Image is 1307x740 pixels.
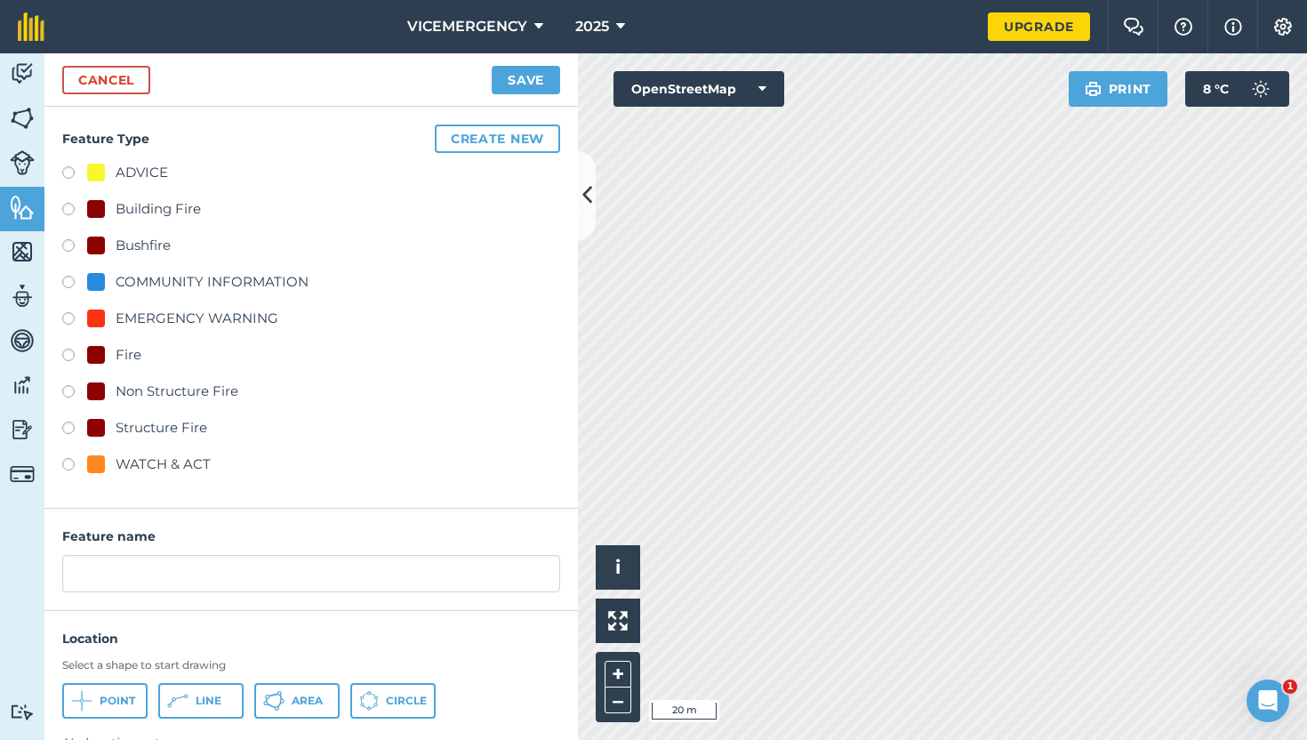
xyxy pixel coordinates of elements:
button: i [596,545,640,590]
span: 8 ° C [1203,71,1229,107]
h4: Feature Type [62,125,560,153]
img: svg+xml;base64,PHN2ZyB4bWxucz0iaHR0cDovL3d3dy53My5vcmcvMjAwMC9zdmciIHdpZHRoPSIxNyIgaGVpZ2h0PSIxNy... [1224,16,1242,37]
span: VICEMERGENCY [407,16,527,37]
button: Create new [435,125,560,153]
div: EMERGENCY WARNING [116,308,278,329]
button: – [605,688,631,713]
div: Bushfire [116,235,171,256]
img: svg+xml;base64,PHN2ZyB4bWxucz0iaHR0cDovL3d3dy53My5vcmcvMjAwMC9zdmciIHdpZHRoPSIxOSIgaGVpZ2h0PSIyNC... [1085,78,1102,100]
a: Upgrade [988,12,1090,41]
img: A question mark icon [1173,18,1194,36]
img: svg+xml;base64,PD94bWwgdmVyc2lvbj0iMS4wIiBlbmNvZGluZz0idXRmLTgiPz4KPCEtLSBHZW5lcmF0b3I6IEFkb2JlIE... [10,150,35,175]
button: 8 °C [1185,71,1289,107]
iframe: Intercom live chat [1247,680,1289,722]
div: COMMUNITY INFORMATION [116,271,309,293]
div: WATCH & ACT [116,454,211,475]
button: Point [62,683,148,719]
span: Area [292,694,323,708]
img: fieldmargin Logo [18,12,44,41]
div: Structure Fire [116,417,207,438]
span: Point [100,694,135,708]
button: Area [254,683,340,719]
img: svg+xml;base64,PD94bWwgdmVyc2lvbj0iMS4wIiBlbmNvZGluZz0idXRmLTgiPz4KPCEtLSBHZW5lcmF0b3I6IEFkb2JlIE... [10,283,35,310]
button: Save [492,66,560,94]
a: Cancel [62,66,150,94]
h4: Feature name [62,527,560,546]
h3: Select a shape to start drawing [62,658,560,672]
img: svg+xml;base64,PD94bWwgdmVyc2lvbj0iMS4wIiBlbmNvZGluZz0idXRmLTgiPz4KPCEtLSBHZW5lcmF0b3I6IEFkb2JlIE... [10,704,35,720]
img: svg+xml;base64,PD94bWwgdmVyc2lvbj0iMS4wIiBlbmNvZGluZz0idXRmLTgiPz4KPCEtLSBHZW5lcmF0b3I6IEFkb2JlIE... [10,372,35,398]
img: svg+xml;base64,PHN2ZyB4bWxucz0iaHR0cDovL3d3dy53My5vcmcvMjAwMC9zdmciIHdpZHRoPSI1NiIgaGVpZ2h0PSI2MC... [10,105,35,132]
span: 1 [1283,680,1297,694]
img: Two speech bubbles overlapping with the left bubble in the forefront [1123,18,1144,36]
img: svg+xml;base64,PD94bWwgdmVyc2lvbj0iMS4wIiBlbmNvZGluZz0idXRmLTgiPz4KPCEtLSBHZW5lcmF0b3I6IEFkb2JlIE... [10,416,35,443]
img: Four arrows, one pointing top left, one top right, one bottom right and the last bottom left [608,611,628,631]
span: Line [196,694,221,708]
img: svg+xml;base64,PD94bWwgdmVyc2lvbj0iMS4wIiBlbmNvZGluZz0idXRmLTgiPz4KPCEtLSBHZW5lcmF0b3I6IEFkb2JlIE... [10,327,35,354]
div: ADVICE [116,162,168,183]
h4: Location [62,629,560,648]
img: svg+xml;base64,PD94bWwgdmVyc2lvbj0iMS4wIiBlbmNvZGluZz0idXRmLTgiPz4KPCEtLSBHZW5lcmF0b3I6IEFkb2JlIE... [1243,71,1279,107]
div: Building Fire [116,198,201,220]
button: + [605,661,631,688]
img: svg+xml;base64,PHN2ZyB4bWxucz0iaHR0cDovL3d3dy53My5vcmcvMjAwMC9zdmciIHdpZHRoPSI1NiIgaGVpZ2h0PSI2MC... [10,238,35,265]
button: OpenStreetMap [613,71,784,107]
img: svg+xml;base64,PD94bWwgdmVyc2lvbj0iMS4wIiBlbmNvZGluZz0idXRmLTgiPz4KPCEtLSBHZW5lcmF0b3I6IEFkb2JlIE... [10,60,35,87]
span: Circle [386,694,427,708]
img: A cog icon [1272,18,1294,36]
span: 2025 [575,16,609,37]
button: Circle [350,683,436,719]
img: svg+xml;base64,PHN2ZyB4bWxucz0iaHR0cDovL3d3dy53My5vcmcvMjAwMC9zdmciIHdpZHRoPSI1NiIgaGVpZ2h0PSI2MC... [10,194,35,221]
button: Print [1069,71,1168,107]
span: i [615,556,621,578]
button: Line [158,683,244,719]
div: Fire [116,344,141,366]
div: Non Structure Fire [116,381,238,402]
img: svg+xml;base64,PD94bWwgdmVyc2lvbj0iMS4wIiBlbmNvZGluZz0idXRmLTgiPz4KPCEtLSBHZW5lcmF0b3I6IEFkb2JlIE... [10,462,35,487]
